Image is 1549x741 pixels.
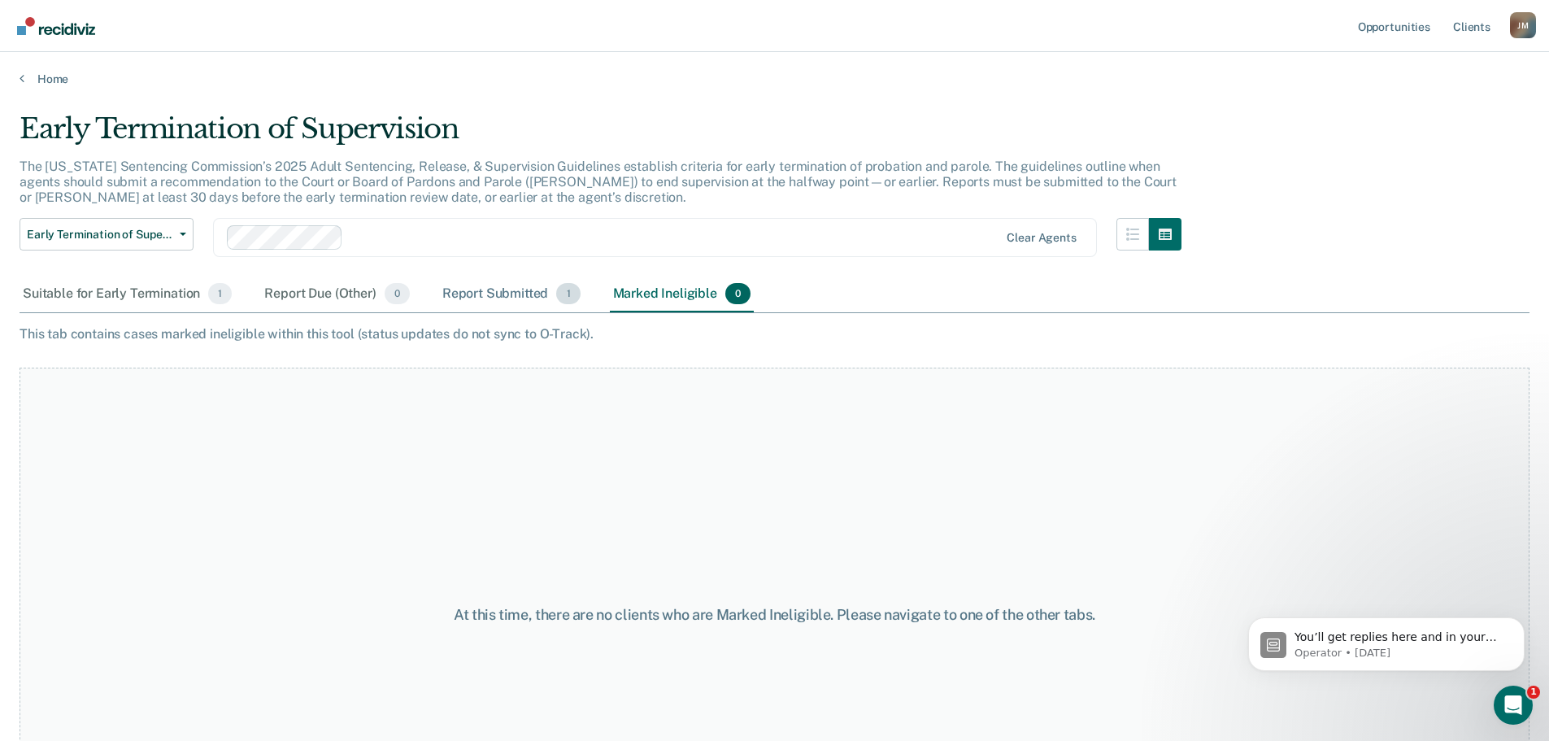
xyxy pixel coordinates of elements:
div: Suitable for Early Termination1 [20,277,235,312]
div: At this time, there are no clients who are Marked Ineligible. Please navigate to one of the other... [398,606,1152,624]
iframe: Intercom notifications message [1224,583,1549,697]
div: Report Submitted1 [439,277,584,312]
span: 0 [385,283,410,304]
span: 1 [208,283,232,304]
img: Recidiviz [17,17,95,35]
iframe: Intercom live chat [1494,686,1533,725]
button: Early Termination of Supervision [20,218,194,251]
button: Profile dropdown button [1510,12,1536,38]
div: Marked Ineligible0 [610,277,755,312]
div: Clear agents [1007,231,1076,245]
div: This tab contains cases marked ineligible within this tool (status updates do not sync to O-Track). [20,326,1529,342]
a: Home [20,72,1529,86]
span: 1 [1527,686,1540,699]
div: Report Due (Other)0 [261,277,412,312]
span: 0 [725,283,751,304]
span: 1 [556,283,580,304]
div: J M [1510,12,1536,38]
div: Early Termination of Supervision [20,112,1181,159]
p: The [US_STATE] Sentencing Commission’s 2025 Adult Sentencing, Release, & Supervision Guidelines e... [20,159,1177,205]
span: Early Termination of Supervision [27,228,173,242]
